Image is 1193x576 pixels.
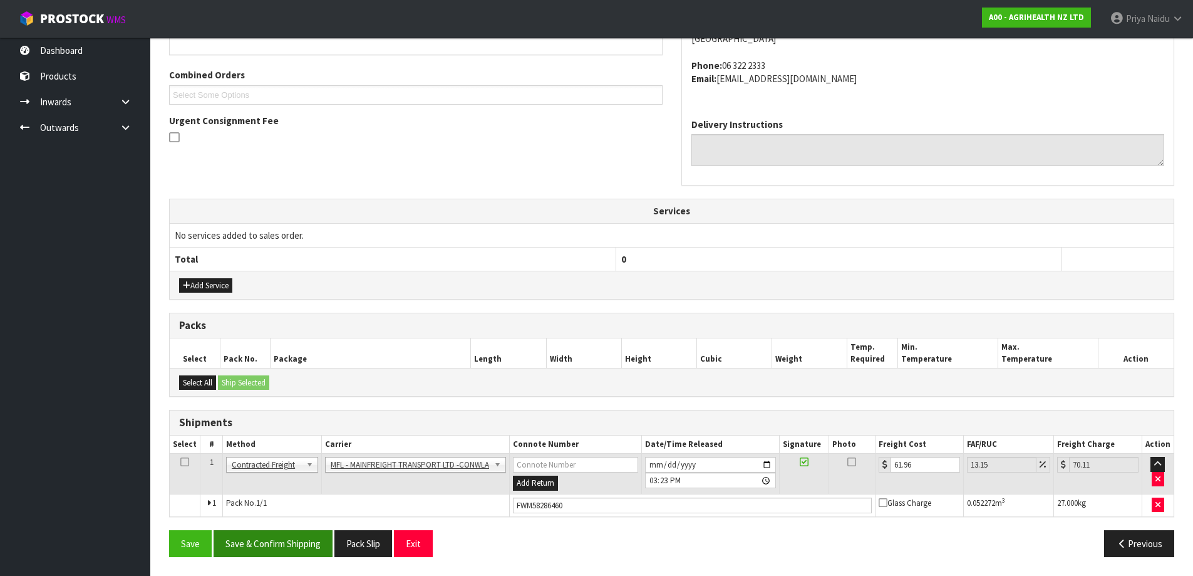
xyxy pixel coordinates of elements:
[779,436,829,454] th: Signature
[169,530,212,557] button: Save
[1057,498,1078,508] span: 27.000
[621,338,696,368] th: Height
[179,320,1164,332] h3: Packs
[1126,13,1145,24] span: Priya
[1142,436,1174,454] th: Action
[210,457,214,468] span: 1
[170,436,200,454] th: Select
[1104,530,1174,557] button: Previous
[967,457,1036,473] input: Freight Adjustment
[394,530,433,557] button: Exit
[829,436,875,454] th: Photo
[218,375,269,390] button: Ship Selected
[989,12,1084,23] strong: A00 - AGRIHEALTH NZ LTD
[1098,338,1174,368] th: Action
[334,530,392,557] button: Pack Slip
[1053,494,1142,516] td: kg
[513,476,558,491] button: Add Return
[40,11,104,27] span: ProStock
[1002,496,1005,505] sup: 3
[998,338,1098,368] th: Max. Temperature
[691,73,716,85] strong: email
[169,114,279,127] label: Urgent Consignment Fee
[546,338,621,368] th: Width
[875,436,963,454] th: Freight Cost
[220,338,270,368] th: Pack No.
[200,436,223,454] th: #
[982,8,1091,28] a: A00 - AGRIHEALTH NZ LTD
[270,338,471,368] th: Package
[19,11,34,26] img: cube-alt.png
[169,68,245,81] label: Combined Orders
[963,436,1053,454] th: FAF/RUC
[513,457,638,473] input: Connote Number
[223,436,322,454] th: Method
[897,338,998,368] th: Min. Temperature
[223,494,510,516] td: Pack No.
[879,498,931,508] span: Glass Charge
[322,436,510,454] th: Carrier
[471,338,546,368] th: Length
[691,118,783,131] label: Delivery Instructions
[642,436,780,454] th: Date/Time Released
[170,338,220,368] th: Select
[691,60,722,71] strong: phone
[697,338,772,368] th: Cubic
[214,530,333,557] button: Save & Confirm Shipping
[331,458,489,473] span: MFL - MAINFREIGHT TRANSPORT LTD -CONWLA
[772,338,847,368] th: Weight
[513,498,872,513] input: Connote Number
[891,457,960,473] input: Freight Cost
[179,375,216,390] button: Select All
[847,338,897,368] th: Temp. Required
[963,494,1053,516] td: m
[232,458,301,473] span: Contracted Freight
[106,14,126,26] small: WMS
[179,278,232,293] button: Add Service
[1053,436,1142,454] th: Freight Charge
[510,436,642,454] th: Connote Number
[170,223,1174,247] td: No services added to sales order.
[170,247,616,271] th: Total
[256,498,267,508] span: 1/1
[691,59,1165,86] address: 06 322 2333 [EMAIL_ADDRESS][DOMAIN_NAME]
[1147,13,1170,24] span: Naidu
[967,498,995,508] span: 0.052272
[170,199,1174,223] th: Services
[179,417,1164,429] h3: Shipments
[1069,457,1139,473] input: Freight Charge
[212,498,216,508] span: 1
[621,253,626,265] span: 0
